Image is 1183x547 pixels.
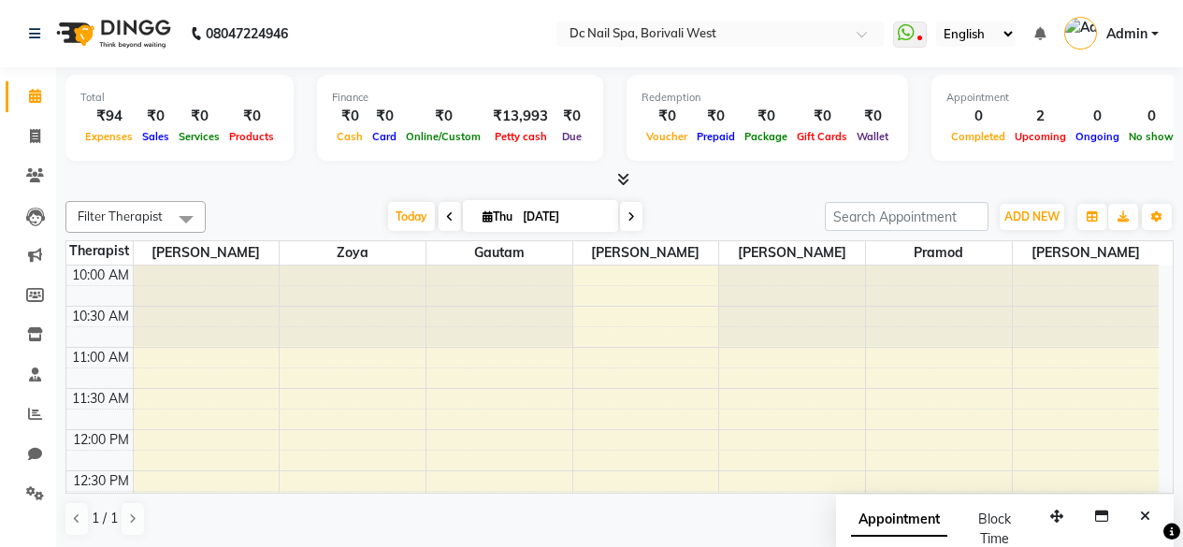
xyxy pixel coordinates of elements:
[825,202,988,231] input: Search Appointment
[792,106,852,127] div: ₹0
[1013,241,1159,265] span: [PERSON_NAME]
[642,90,893,106] div: Redemption
[80,90,279,106] div: Total
[555,106,588,127] div: ₹0
[490,130,552,143] span: Petty cash
[851,503,947,537] span: Appointment
[137,106,174,127] div: ₹0
[1004,209,1060,223] span: ADD NEW
[206,7,288,60] b: 08047224946
[852,106,893,127] div: ₹0
[557,130,586,143] span: Due
[92,509,118,528] span: 1 / 1
[68,389,133,409] div: 11:30 AM
[978,511,1011,547] span: Block Time
[68,348,133,367] div: 11:00 AM
[68,266,133,285] div: 10:00 AM
[642,106,692,127] div: ₹0
[642,130,692,143] span: Voucher
[517,203,611,231] input: 2025-09-04
[174,130,224,143] span: Services
[1124,130,1178,143] span: No show
[478,209,517,223] span: Thu
[78,209,163,223] span: Filter Therapist
[332,90,588,106] div: Finance
[1071,106,1124,127] div: 0
[48,7,176,60] img: logo
[852,130,893,143] span: Wallet
[401,130,485,143] span: Online/Custom
[80,106,137,127] div: ₹94
[692,106,740,127] div: ₹0
[368,106,401,127] div: ₹0
[1132,502,1159,531] button: Close
[1124,106,1178,127] div: 0
[388,202,435,231] span: Today
[946,106,1010,127] div: 0
[69,471,133,491] div: 12:30 PM
[224,130,279,143] span: Products
[946,130,1010,143] span: Completed
[80,130,137,143] span: Expenses
[1106,24,1147,44] span: Admin
[68,307,133,326] div: 10:30 AM
[332,130,368,143] span: Cash
[866,241,1012,265] span: Pramod
[134,241,280,265] span: [PERSON_NAME]
[224,106,279,127] div: ₹0
[1000,204,1064,230] button: ADD NEW
[1071,130,1124,143] span: Ongoing
[174,106,224,127] div: ₹0
[485,106,555,127] div: ₹13,993
[137,130,174,143] span: Sales
[1010,130,1071,143] span: Upcoming
[69,430,133,450] div: 12:00 PM
[368,130,401,143] span: Card
[740,130,792,143] span: Package
[792,130,852,143] span: Gift Cards
[66,241,133,261] div: Therapist
[946,90,1178,106] div: Appointment
[692,130,740,143] span: Prepaid
[280,241,426,265] span: Zoya
[1010,106,1071,127] div: 2
[740,106,792,127] div: ₹0
[719,241,865,265] span: [PERSON_NAME]
[401,106,485,127] div: ₹0
[332,106,368,127] div: ₹0
[573,241,719,265] span: [PERSON_NAME]
[1064,17,1097,50] img: Admin
[426,241,572,265] span: Gautam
